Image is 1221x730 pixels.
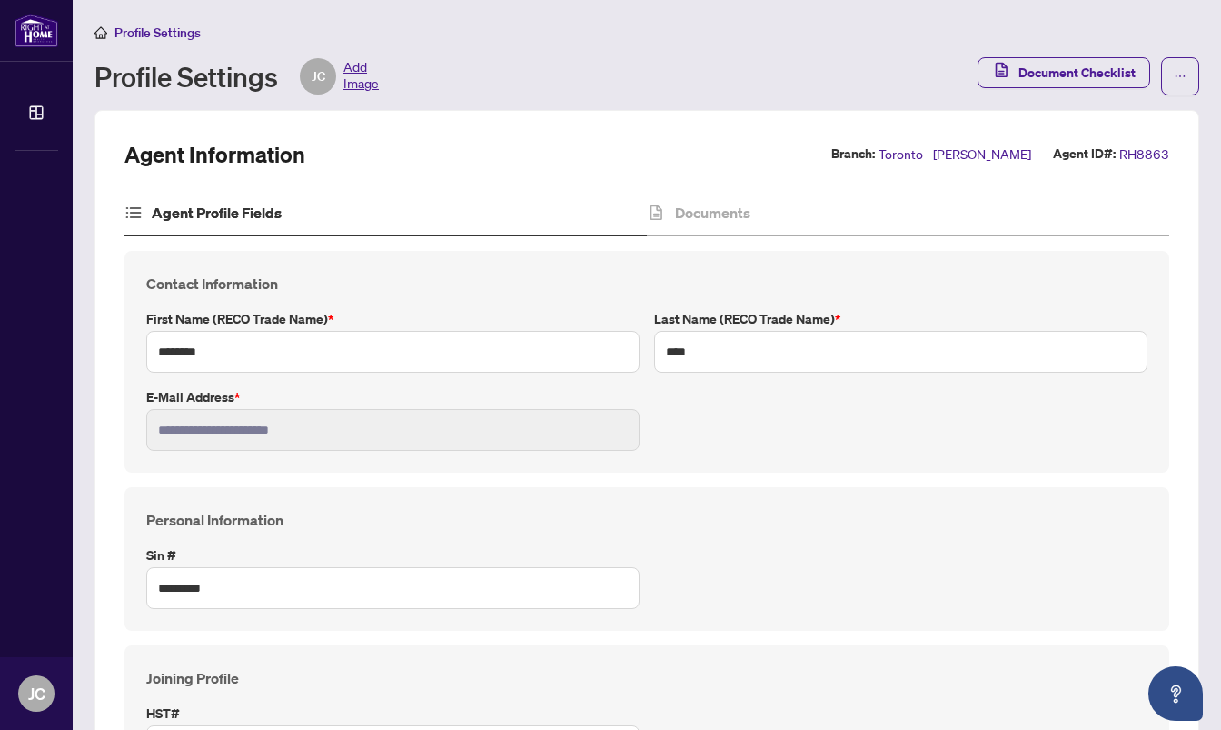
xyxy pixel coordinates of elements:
[146,309,640,329] label: First Name (RECO Trade Name)
[15,14,58,47] img: logo
[1119,144,1169,165] span: RH8863
[146,667,1147,689] h4: Joining Profile
[146,545,640,565] label: Sin #
[146,704,640,724] label: HST#
[94,26,107,39] span: home
[152,202,282,224] h4: Agent Profile Fields
[28,681,45,706] span: JC
[1148,666,1203,721] button: Open asap
[146,509,1147,531] h4: Personal Information
[978,57,1150,88] button: Document Checklist
[1174,70,1186,83] span: ellipsis
[94,58,379,95] div: Profile Settings
[831,144,875,165] label: Branch:
[146,387,640,407] label: E-mail Address
[114,25,201,41] span: Profile Settings
[654,309,1147,329] label: Last Name (RECO Trade Name)
[879,144,1031,165] span: Toronto - [PERSON_NAME]
[312,66,325,86] span: JC
[1053,144,1116,165] label: Agent ID#:
[146,273,1147,295] h4: Contact Information
[675,202,750,224] h4: Documents
[124,140,305,169] h2: Agent Information
[1018,58,1136,87] span: Document Checklist
[343,58,379,95] span: Add Image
